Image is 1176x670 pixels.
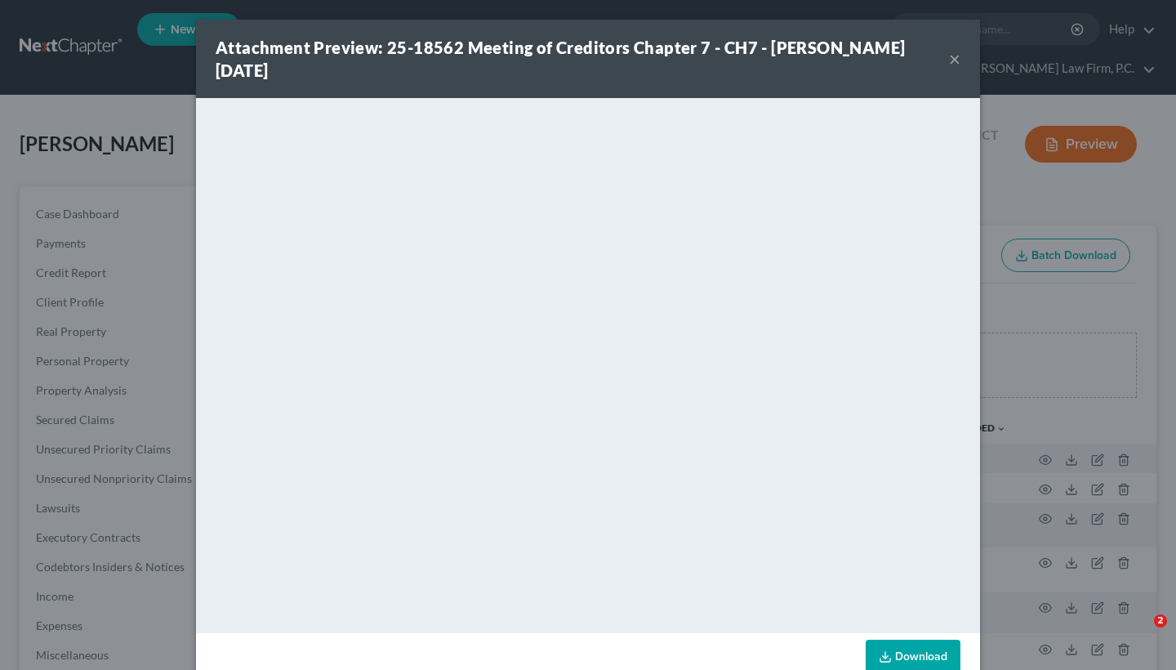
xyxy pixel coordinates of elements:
button: × [949,49,960,69]
iframe: <object ng-attr-data='[URL][DOMAIN_NAME]' type='application/pdf' width='100%' height='650px'></ob... [196,98,980,629]
strong: Attachment Preview: 25-18562 Meeting of Creditors Chapter 7 - CH7 - [PERSON_NAME] [DATE] [216,38,905,80]
span: 2 [1154,614,1167,628]
iframe: Intercom live chat [1120,614,1160,654]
